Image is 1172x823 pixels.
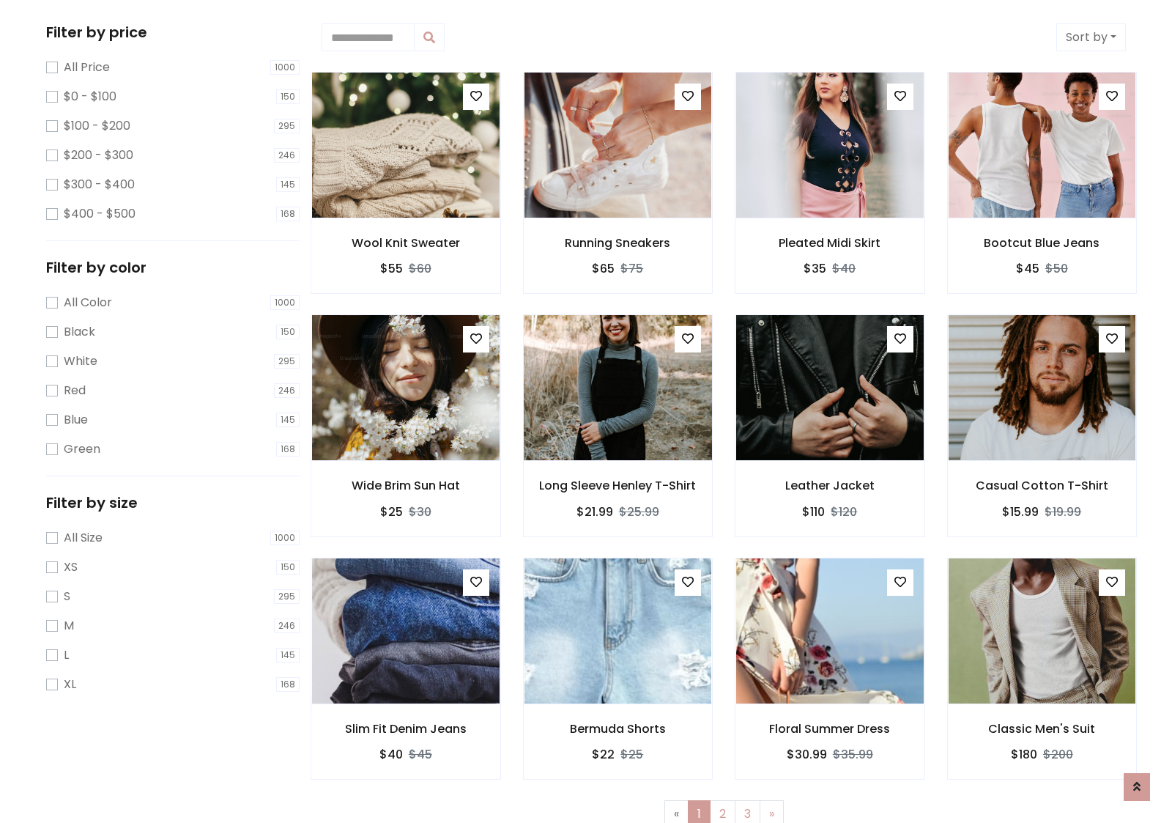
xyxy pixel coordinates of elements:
label: XL [64,676,76,693]
h6: $30.99 [787,748,827,761]
label: M [64,617,74,635]
del: $60 [409,260,431,277]
h6: Casual Cotton T-Shirt [948,479,1137,492]
del: $75 [620,260,643,277]
del: $35.99 [833,746,873,763]
del: $25.99 [619,503,659,520]
h6: $15.99 [1002,505,1039,519]
span: 1000 [270,531,300,545]
h5: Filter by size [46,494,300,512]
del: $30 [409,503,431,520]
del: $50 [1045,260,1068,277]
h6: $25 [380,505,403,519]
del: $40 [832,260,856,277]
h6: $21.99 [576,505,613,519]
del: $19.99 [1045,503,1081,520]
label: $200 - $300 [64,147,133,164]
h6: Pleated Midi Skirt [735,236,924,250]
label: $300 - $400 [64,176,135,193]
h6: Classic Men's Suit [948,722,1137,736]
h5: Filter by color [46,259,300,276]
label: All Size [64,529,103,547]
h6: $110 [802,505,825,519]
span: 246 [274,383,300,398]
del: $120 [831,503,857,520]
label: Red [64,382,86,399]
span: 168 [276,677,300,692]
h6: $180 [1011,748,1037,761]
h6: $22 [592,748,615,761]
h6: Bootcut Blue Jeans [948,236,1137,250]
span: 150 [276,325,300,339]
span: 1000 [270,295,300,310]
span: 295 [274,589,300,604]
h6: $35 [804,262,826,276]
h6: Floral Summer Dress [735,722,924,736]
h6: Leather Jacket [735,479,924,492]
button: Sort by [1056,23,1126,51]
span: 295 [274,119,300,133]
label: $100 - $200 [64,117,130,135]
span: 150 [276,89,300,104]
h6: $45 [1016,262,1039,276]
label: Black [64,323,95,341]
h6: Bermuda Shorts [524,722,713,736]
label: Blue [64,411,88,429]
del: $45 [409,746,432,763]
span: 168 [276,442,300,457]
span: 295 [274,354,300,369]
span: 168 [276,207,300,221]
label: S [64,588,70,605]
span: 145 [276,648,300,663]
label: $0 - $100 [64,88,116,106]
h6: $65 [592,262,615,276]
h5: Filter by price [46,23,300,41]
h6: Wool Knit Sweater [311,236,500,250]
h6: Slim Fit Denim Jeans [311,722,500,736]
h6: Wide Brim Sun Hat [311,479,500,492]
span: 246 [274,619,300,633]
label: All Color [64,294,112,311]
label: White [64,353,97,370]
label: All Price [64,59,110,76]
label: $400 - $500 [64,205,136,223]
span: 1000 [270,60,300,75]
del: $200 [1043,746,1073,763]
label: Green [64,440,100,458]
h6: Running Sneakers [524,236,713,250]
label: XS [64,558,78,576]
label: L [64,646,69,664]
h6: $40 [379,748,403,761]
h6: Long Sleeve Henley T-Shirt [524,479,713,492]
h6: $55 [380,262,403,276]
span: 246 [274,148,300,163]
del: $25 [620,746,643,763]
span: 145 [276,177,300,192]
span: 145 [276,413,300,427]
span: 150 [276,560,300,575]
span: » [769,805,774,822]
